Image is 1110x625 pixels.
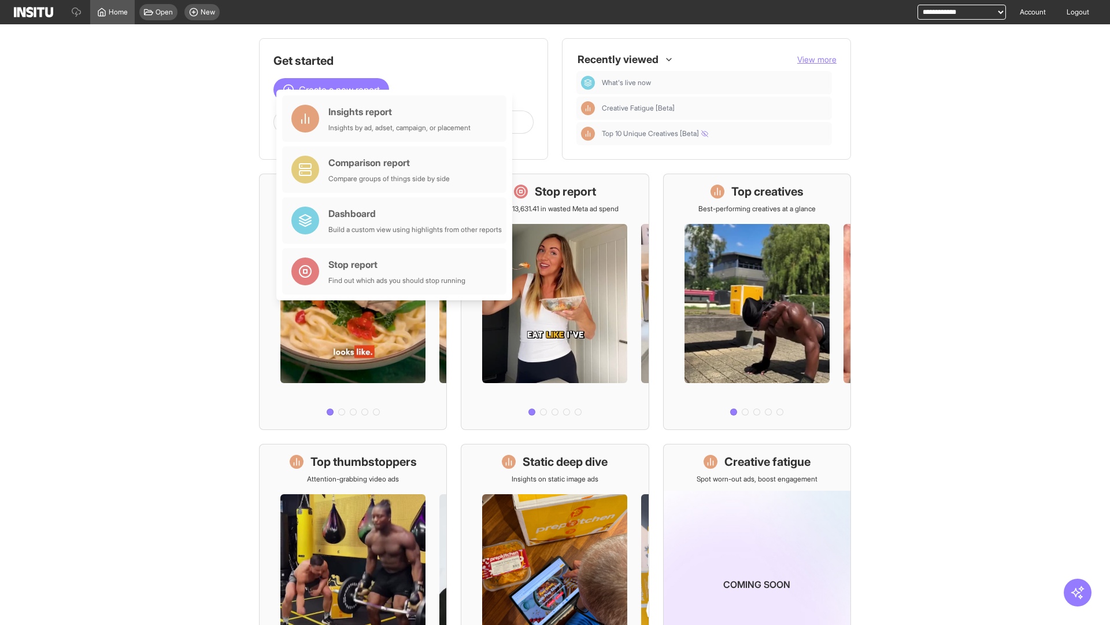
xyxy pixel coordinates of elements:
[602,104,827,113] span: Creative Fatigue [Beta]
[698,204,816,214] p: Best-performing creatives at a glance
[259,174,447,430] a: What's live nowSee all active ads instantly
[328,225,502,234] div: Build a custom view using highlights from other reports
[797,54,837,64] span: View more
[328,174,450,183] div: Compare groups of things side by side
[328,123,471,133] div: Insights by ad, adset, campaign, or placement
[461,174,649,430] a: Stop reportSave £13,631.41 in wasted Meta ad spend
[299,83,380,97] span: Create a new report
[273,53,534,69] h1: Get started
[523,454,608,470] h1: Static deep dive
[581,101,595,115] div: Insights
[310,454,417,470] h1: Top thumbstoppers
[581,127,595,141] div: Insights
[14,7,53,17] img: Logo
[156,8,173,17] span: Open
[328,258,465,271] div: Stop report
[663,174,851,430] a: Top creativesBest-performing creatives at a glance
[602,129,708,138] span: Top 10 Unique Creatives [Beta]
[602,78,827,87] span: What's live now
[328,156,450,170] div: Comparison report
[328,207,502,220] div: Dashboard
[273,78,389,101] button: Create a new report
[201,8,215,17] span: New
[731,183,804,200] h1: Top creatives
[491,204,619,214] p: Save £13,631.41 in wasted Meta ad spend
[602,129,827,138] span: Top 10 Unique Creatives [Beta]
[602,78,651,87] span: What's live now
[109,8,128,17] span: Home
[328,276,465,285] div: Find out which ads you should stop running
[307,475,399,484] p: Attention-grabbing video ads
[581,76,595,90] div: Dashboard
[602,104,675,113] span: Creative Fatigue [Beta]
[797,54,837,65] button: View more
[535,183,596,200] h1: Stop report
[512,475,598,484] p: Insights on static image ads
[328,105,471,119] div: Insights report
